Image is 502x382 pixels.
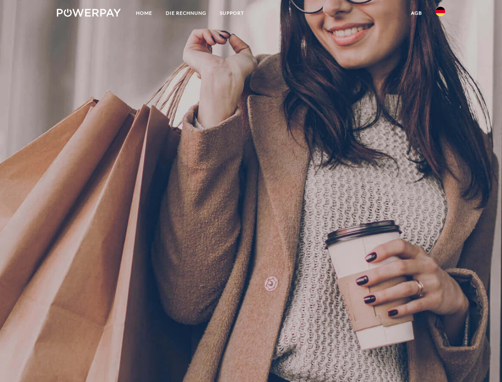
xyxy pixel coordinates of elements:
[404,6,429,20] a: agb
[159,6,213,20] a: DIE RECHNUNG
[213,6,251,20] a: SUPPORT
[57,9,121,17] img: logo-powerpay-white.svg
[129,6,159,20] a: Home
[436,7,445,16] img: de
